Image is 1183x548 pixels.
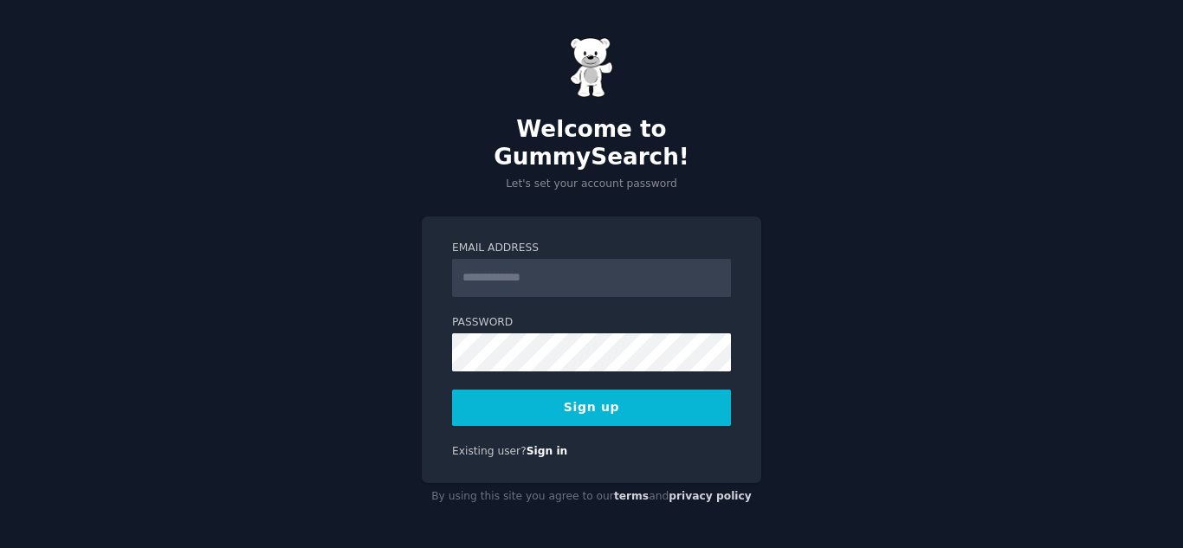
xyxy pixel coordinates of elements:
label: Email Address [452,241,731,256]
a: terms [614,490,649,502]
span: Existing user? [452,445,527,457]
div: By using this site you agree to our and [422,483,761,511]
h2: Welcome to GummySearch! [422,116,761,171]
a: privacy policy [669,490,752,502]
button: Sign up [452,390,731,426]
a: Sign in [527,445,568,457]
img: Gummy Bear [570,37,613,98]
p: Let's set your account password [422,177,761,192]
label: Password [452,315,731,331]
